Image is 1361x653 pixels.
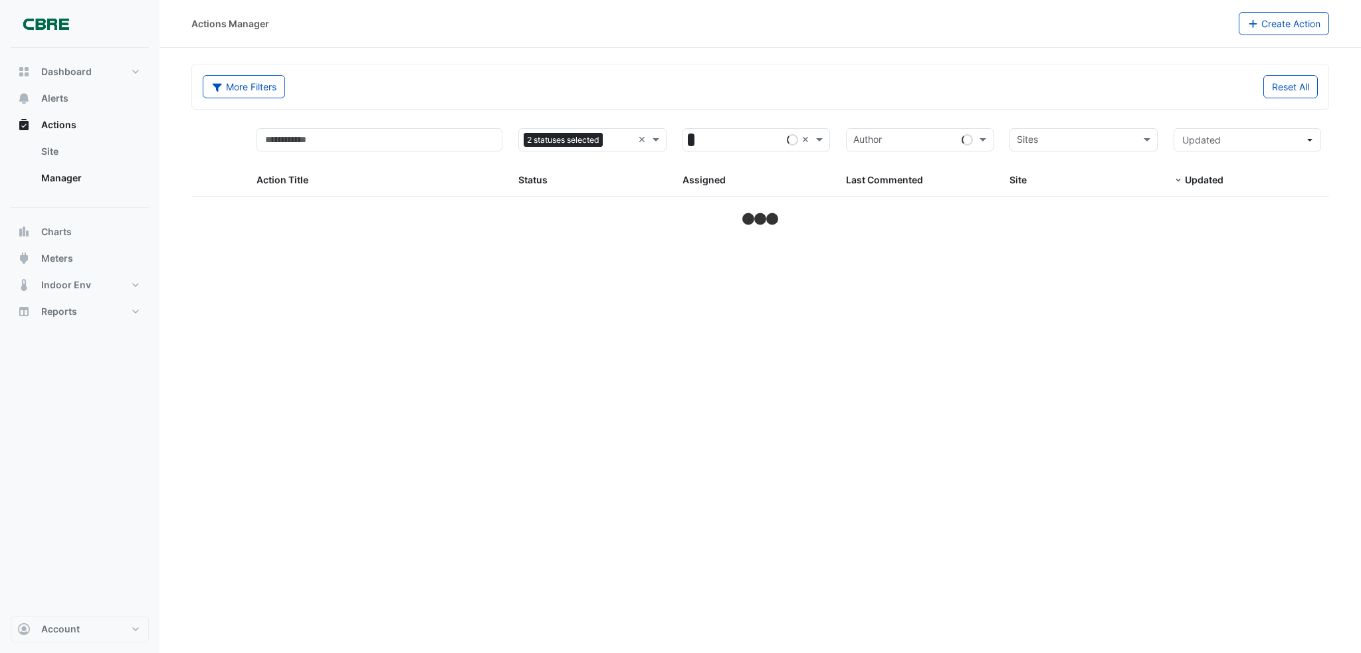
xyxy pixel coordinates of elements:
[11,58,149,85] button: Dashboard
[17,118,31,132] app-icon: Actions
[1009,174,1027,185] span: Site
[11,616,149,642] button: Account
[41,622,80,636] span: Account
[41,65,92,78] span: Dashboard
[41,92,68,105] span: Alerts
[31,165,149,191] a: Manager
[41,252,73,265] span: Meters
[801,132,813,147] span: Clear
[682,174,726,185] span: Assigned
[524,133,603,147] span: 2 statuses selected
[11,85,149,112] button: Alerts
[1239,12,1330,35] button: Create Action
[17,252,31,265] app-icon: Meters
[41,278,91,292] span: Indoor Env
[11,298,149,325] button: Reports
[31,138,149,165] a: Site
[1182,134,1221,145] span: Updated
[191,17,269,31] div: Actions Manager
[1263,75,1318,98] button: Reset All
[203,75,285,98] button: More Filters
[846,174,923,185] span: Last Commented
[17,305,31,318] app-icon: Reports
[638,132,649,147] span: Clear
[11,272,149,298] button: Indoor Env
[41,118,76,132] span: Actions
[16,11,76,37] img: Company Logo
[17,65,31,78] app-icon: Dashboard
[11,112,149,138] button: Actions
[257,174,308,185] span: Action Title
[1185,174,1223,185] span: Updated
[11,219,149,245] button: Charts
[1174,128,1321,151] button: Updated
[41,225,72,238] span: Charts
[41,305,77,318] span: Reports
[17,278,31,292] app-icon: Indoor Env
[11,245,149,272] button: Meters
[518,174,548,185] span: Status
[17,225,31,238] app-icon: Charts
[11,138,149,197] div: Actions
[17,92,31,105] app-icon: Alerts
